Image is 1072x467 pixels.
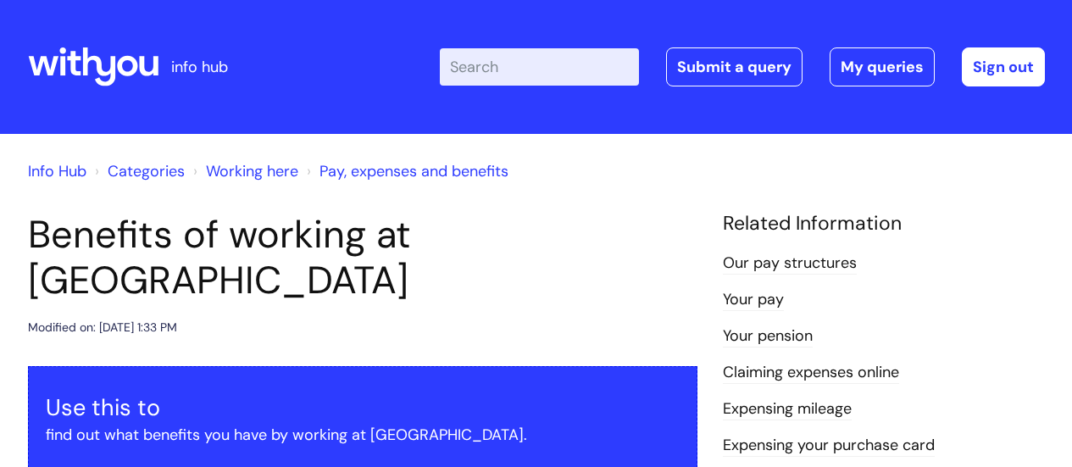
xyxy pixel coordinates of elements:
a: Your pension [723,325,813,347]
div: Modified on: [DATE] 1:33 PM [28,317,177,338]
a: Our pay structures [723,253,857,275]
p: info hub [171,53,228,81]
a: Categories [108,161,185,181]
div: | - [440,47,1045,86]
input: Search [440,48,639,86]
a: Claiming expenses online [723,362,899,384]
a: Info Hub [28,161,86,181]
li: Solution home [91,158,185,185]
p: find out what benefits you have by working at [GEOGRAPHIC_DATA]. [46,421,680,448]
a: Expensing mileage [723,398,852,420]
a: Pay, expenses and benefits [319,161,508,181]
a: Sign out [962,47,1045,86]
a: Expensing your purchase card [723,435,935,457]
li: Pay, expenses and benefits [303,158,508,185]
a: My queries [830,47,935,86]
a: Your pay [723,289,784,311]
a: Submit a query [666,47,803,86]
a: Working here [206,161,298,181]
h3: Use this to [46,394,680,421]
li: Working here [189,158,298,185]
h4: Related Information [723,212,1045,236]
h1: Benefits of working at [GEOGRAPHIC_DATA] [28,212,697,303]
